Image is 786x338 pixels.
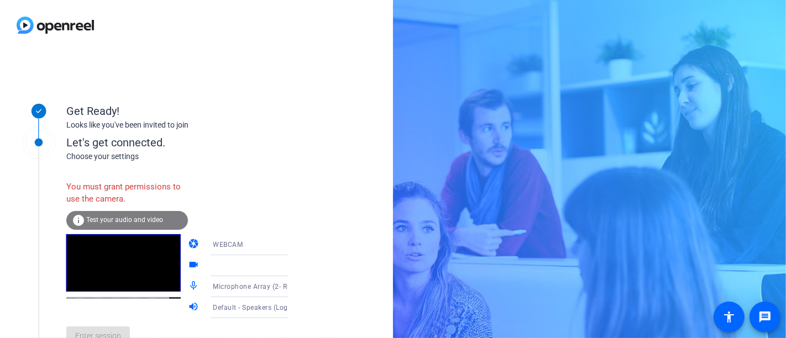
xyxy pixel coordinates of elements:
[86,216,163,224] span: Test your audio and video
[72,214,85,227] mat-icon: info
[213,303,336,311] span: Default - Speakers (Logi USB Headset)
[188,280,201,293] mat-icon: mic_none
[722,310,736,324] mat-icon: accessibility
[213,241,243,249] span: WEBCAM
[188,259,201,272] mat-icon: videocam
[188,301,201,314] mat-icon: volume_up
[188,238,201,251] mat-icon: camera
[66,103,287,119] div: Get Ready!
[66,151,310,162] div: Choose your settings
[66,134,310,151] div: Let's get connected.
[213,282,339,291] span: Microphone Array (2- Realtek(R) Audio)
[66,119,287,131] div: Looks like you've been invited to join
[66,175,188,211] div: You must grant permissions to use the camera.
[758,310,772,324] mat-icon: message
